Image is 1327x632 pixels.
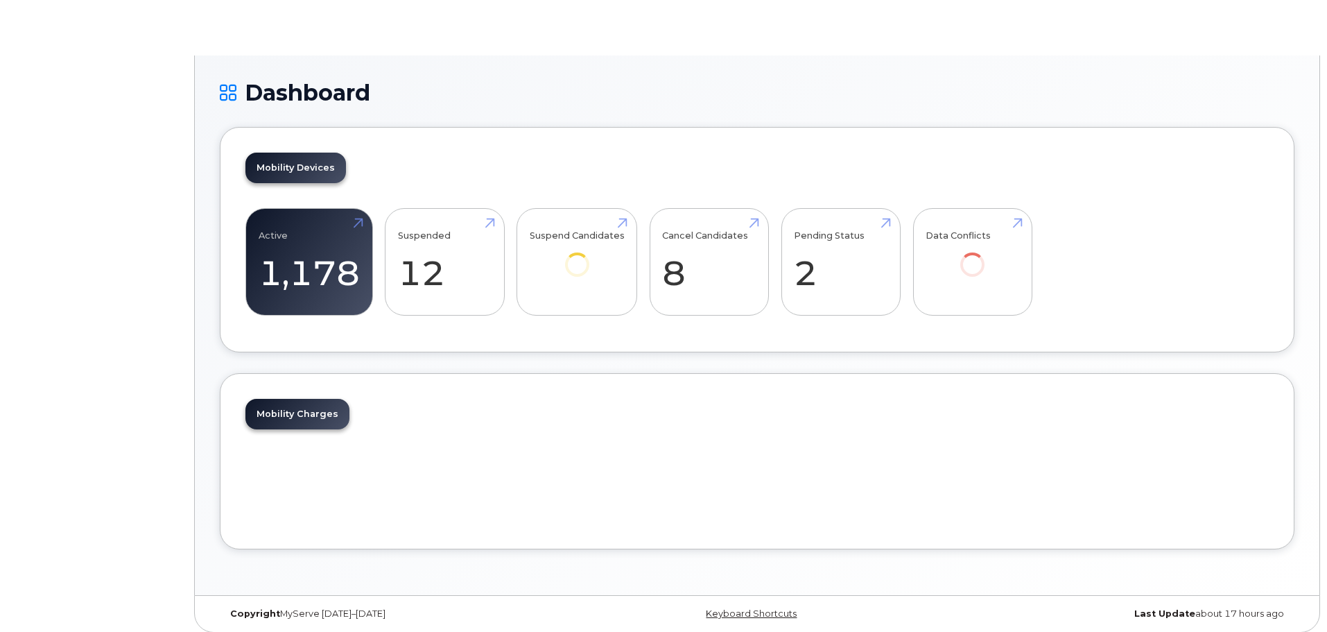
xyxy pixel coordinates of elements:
[398,216,492,308] a: Suspended 12
[230,608,280,619] strong: Copyright
[936,608,1294,620] div: about 17 hours ago
[706,608,797,619] a: Keyboard Shortcuts
[926,216,1019,296] a: Data Conflicts
[245,153,346,183] a: Mobility Devices
[245,399,349,429] a: Mobility Charges
[530,216,625,296] a: Suspend Candidates
[220,80,1294,105] h1: Dashboard
[220,608,578,620] div: MyServe [DATE]–[DATE]
[662,216,756,308] a: Cancel Candidates 8
[1134,608,1195,619] strong: Last Update
[259,216,360,308] a: Active 1,178
[794,216,887,308] a: Pending Status 2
